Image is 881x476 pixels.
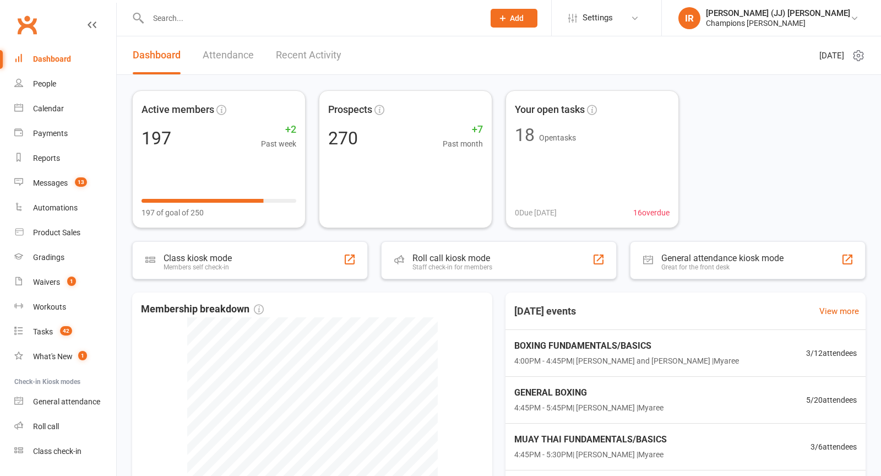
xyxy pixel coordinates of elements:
[33,278,60,286] div: Waivers
[14,295,116,320] a: Workouts
[14,96,116,121] a: Calendar
[14,414,116,439] a: Roll call
[14,146,116,171] a: Reports
[806,394,857,406] span: 5 / 20 attendees
[133,36,181,74] a: Dashboard
[14,390,116,414] a: General attendance kiosk mode
[514,339,739,353] span: BOXING FUNDAMENTALS/BASICS
[33,352,73,361] div: What's New
[164,263,232,271] div: Members self check-in
[515,207,557,219] span: 0 Due [DATE]
[819,305,859,318] a: View more
[145,10,476,26] input: Search...
[33,55,71,63] div: Dashboard
[328,129,358,147] div: 270
[33,327,53,336] div: Tasks
[514,355,739,367] span: 4:00PM - 4:45PM | [PERSON_NAME] and [PERSON_NAME] | Myaree
[14,72,116,96] a: People
[164,253,232,263] div: Class kiosk mode
[67,277,76,286] span: 1
[443,122,483,138] span: +7
[412,253,492,263] div: Roll call kiosk mode
[14,270,116,295] a: Waivers 1
[514,402,664,414] span: 4:45PM - 5:45PM | [PERSON_NAME] | Myaree
[261,122,296,138] span: +2
[60,326,72,336] span: 42
[328,102,372,118] span: Prospects
[510,14,524,23] span: Add
[514,386,664,400] span: GENERAL BOXING
[33,422,59,431] div: Roll call
[75,177,87,187] span: 13
[661,263,784,271] div: Great for the front desk
[706,18,850,28] div: Champions [PERSON_NAME]
[14,121,116,146] a: Payments
[14,47,116,72] a: Dashboard
[142,129,171,147] div: 197
[33,104,64,113] div: Calendar
[33,228,80,237] div: Product Sales
[33,397,100,406] div: General attendance
[33,203,78,212] div: Automations
[706,8,850,18] div: [PERSON_NAME] (JJ) [PERSON_NAME]
[141,301,264,317] span: Membership breakdown
[14,220,116,245] a: Product Sales
[443,138,483,150] span: Past month
[14,320,116,344] a: Tasks 42
[33,302,66,311] div: Workouts
[806,347,857,359] span: 3 / 12 attendees
[678,7,700,29] div: IR
[633,207,670,219] span: 16 overdue
[142,102,214,118] span: Active members
[33,178,68,187] div: Messages
[505,301,585,321] h3: [DATE] events
[819,49,844,62] span: [DATE]
[14,196,116,220] a: Automations
[33,447,81,456] div: Class check-in
[276,36,341,74] a: Recent Activity
[811,441,857,453] span: 3 / 6 attendees
[14,171,116,196] a: Messages 13
[515,126,535,144] div: 18
[491,9,537,28] button: Add
[583,6,613,30] span: Settings
[203,36,254,74] a: Attendance
[14,344,116,369] a: What's New1
[514,432,667,447] span: MUAY THAI FUNDAMENTALS/BASICS
[261,138,296,150] span: Past week
[515,102,585,118] span: Your open tasks
[33,154,60,163] div: Reports
[142,207,204,219] span: 197 of goal of 250
[514,448,667,461] span: 4:45PM - 5:30PM | [PERSON_NAME] | Myaree
[412,263,492,271] div: Staff check-in for members
[33,79,56,88] div: People
[14,245,116,270] a: Gradings
[13,11,41,39] a: Clubworx
[539,133,576,142] span: Open tasks
[33,129,68,138] div: Payments
[661,253,784,263] div: General attendance kiosk mode
[33,253,64,262] div: Gradings
[14,439,116,464] a: Class kiosk mode
[78,351,87,360] span: 1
